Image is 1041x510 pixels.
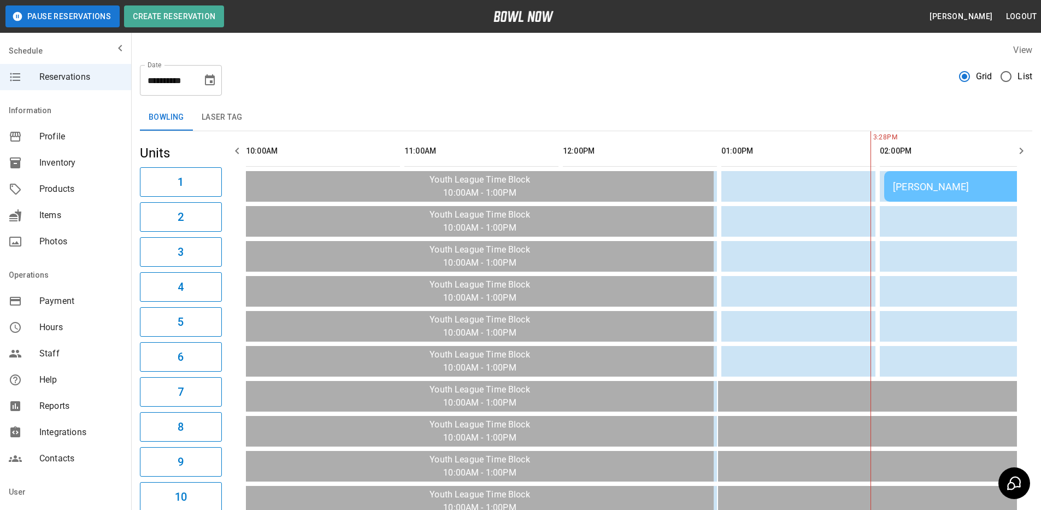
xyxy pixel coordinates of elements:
button: Choose date, selected date is Sep 27, 2025 [199,69,221,91]
span: Reservations [39,71,122,84]
span: Hours [39,321,122,334]
h6: 6 [178,348,184,366]
button: 4 [140,272,222,302]
button: 3 [140,237,222,267]
button: Laser Tag [193,104,251,131]
span: 3:28PM [871,132,873,143]
button: Logout [1002,7,1041,27]
h6: 7 [178,383,184,401]
span: Photos [39,235,122,248]
th: 11:00AM [404,136,558,167]
button: 6 [140,342,222,372]
h6: 9 [178,453,184,471]
span: Reports [39,400,122,413]
span: Profile [39,130,122,143]
h5: Units [140,144,222,162]
h6: 5 [178,313,184,331]
h6: 4 [178,278,184,296]
button: 1 [140,167,222,197]
button: Bowling [140,104,193,131]
button: Create Reservation [124,5,224,27]
div: inventory tabs [140,104,1032,131]
button: 8 [140,412,222,442]
span: Contacts [39,452,122,465]
button: [PERSON_NAME] [925,7,997,27]
span: Payment [39,295,122,308]
th: 01:00PM [721,136,875,167]
span: Items [39,209,122,222]
h6: 3 [178,243,184,261]
span: Grid [976,70,992,83]
img: logo [493,11,554,22]
span: Integrations [39,426,122,439]
th: 12:00PM [563,136,717,167]
h6: 2 [178,208,184,226]
button: 9 [140,447,222,477]
h6: 1 [178,173,184,191]
button: 7 [140,377,222,407]
span: Staff [39,347,122,360]
label: View [1013,45,1032,55]
span: Products [39,183,122,196]
span: Inventory [39,156,122,169]
span: List [1018,70,1032,83]
button: 2 [140,202,222,232]
span: Help [39,373,122,386]
button: Pause Reservations [5,5,120,27]
th: 10:00AM [246,136,400,167]
h6: 10 [175,488,187,506]
h6: 8 [178,418,184,436]
button: 5 [140,307,222,337]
